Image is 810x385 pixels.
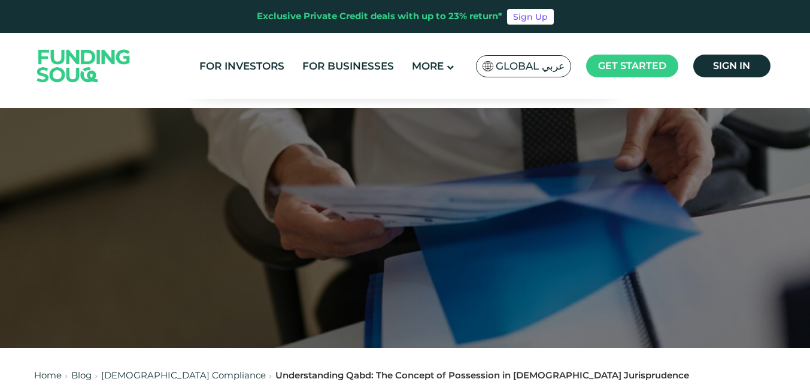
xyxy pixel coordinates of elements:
[34,369,62,381] a: Home
[713,60,750,71] span: Sign in
[598,60,666,71] span: Get started
[101,369,266,381] a: [DEMOGRAPHIC_DATA] Compliance
[196,56,287,76] a: For Investors
[412,60,444,72] span: More
[507,9,554,25] a: Sign Up
[275,369,689,383] div: Understanding Qabd: The Concept of Possession in [DEMOGRAPHIC_DATA] Jurisprudence
[257,10,502,23] div: Exclusive Private Credit deals with up to 23% return*
[299,56,397,76] a: For Businesses
[25,35,142,96] img: Logo
[693,55,770,77] a: Sign in
[496,59,565,73] span: Global عربي
[71,369,92,381] a: Blog
[483,61,493,71] img: SA Flag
